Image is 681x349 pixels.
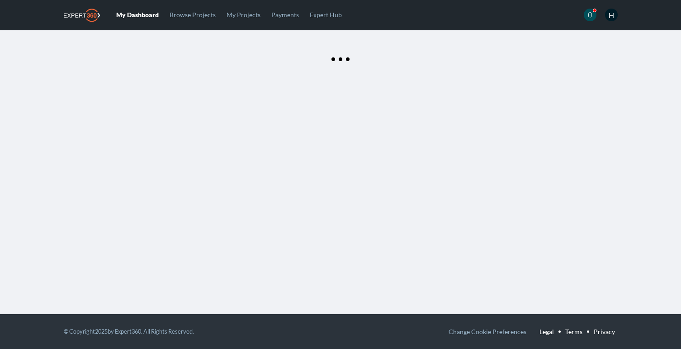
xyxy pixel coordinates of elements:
[64,328,194,335] small: © Copyright 2025 by Expert360. All Rights Reserved.
[605,9,618,21] span: H
[64,9,100,22] img: Expert360
[539,325,554,338] a: Legal
[587,12,593,18] svg: icon
[565,325,582,338] a: Terms
[594,325,615,338] a: Privacy
[449,325,526,338] button: Change Cookie Preferences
